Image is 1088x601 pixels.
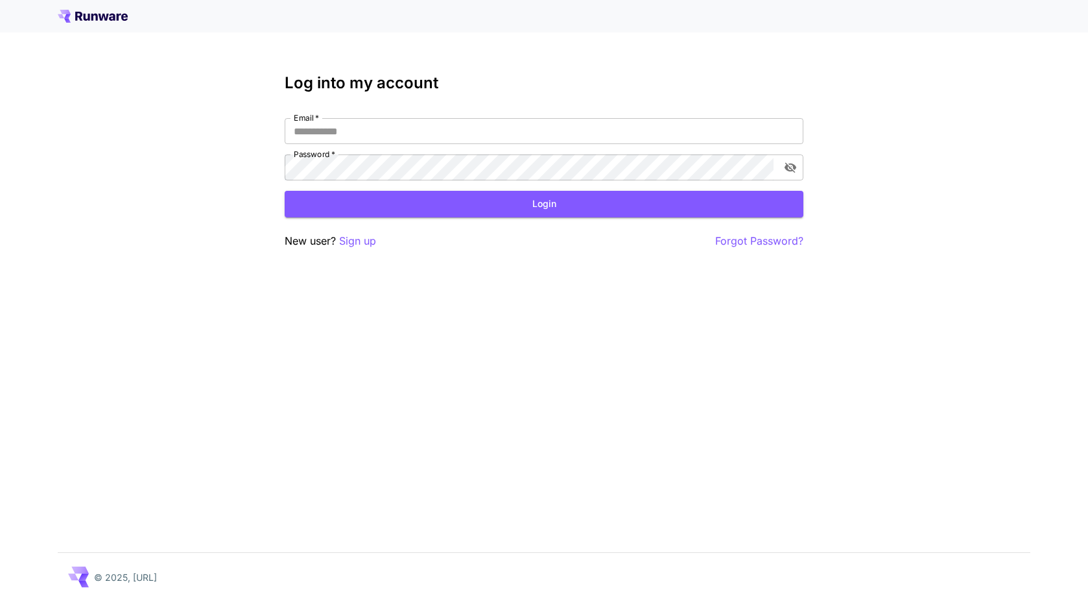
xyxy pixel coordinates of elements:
p: © 2025, [URL] [94,570,157,584]
button: toggle password visibility [779,156,802,179]
h3: Log into my account [285,74,803,92]
p: New user? [285,233,376,249]
button: Sign up [339,233,376,249]
button: Login [285,191,803,217]
label: Email [294,112,319,123]
label: Password [294,149,335,160]
button: Forgot Password? [715,233,803,249]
